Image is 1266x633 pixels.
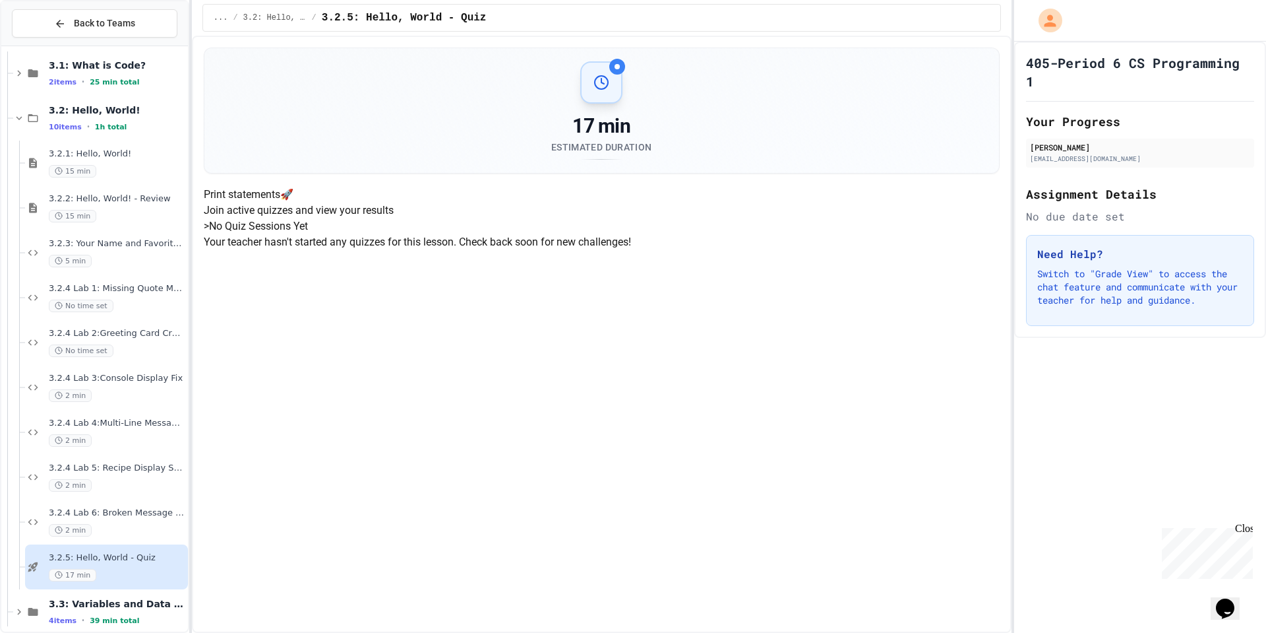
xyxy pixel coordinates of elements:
[12,9,177,38] button: Back to Teams
[214,13,228,23] span: ...
[49,598,185,610] span: 3.3: Variables and Data Types
[49,328,185,339] span: 3.2.4 Lab 2:Greeting Card Creator
[49,552,185,564] span: 3.2.5: Hello, World - Quiz
[1026,185,1254,203] h2: Assignment Details
[1037,267,1243,307] p: Switch to "Grade View" to access the chat feature and communicate with your teacher for help and ...
[1030,154,1250,164] div: [EMAIL_ADDRESS][DOMAIN_NAME]
[49,165,96,178] span: 15 min
[551,141,651,154] div: Estimated Duration
[49,59,185,71] span: 3.1: What is Code?
[204,234,1000,250] p: Your teacher hasn't started any quizzes for this lesson. Check back soon for new challenges!
[1026,53,1254,90] h1: 405-Period 6 CS Programming 1
[82,615,84,626] span: •
[204,218,1000,234] h5: > No Quiz Sessions Yet
[49,434,92,447] span: 2 min
[82,77,84,87] span: •
[243,13,307,23] span: 3.2: Hello, World!
[1026,112,1254,131] h2: Your Progress
[49,569,96,582] span: 17 min
[1157,523,1253,579] iframe: chat widget
[90,616,139,625] span: 39 min total
[49,149,185,160] span: 3.2.1: Hello, World!
[74,17,135,30] span: Back to Teams
[90,78,139,86] span: 25 min total
[233,13,237,23] span: /
[49,463,185,474] span: 3.2.4 Lab 5: Recipe Display System
[1025,5,1066,36] div: My Account
[49,283,185,294] span: 3.2.4 Lab 1: Missing Quote Marks
[49,479,92,492] span: 2 min
[49,300,113,312] span: No time set
[312,13,316,23] span: /
[49,345,113,357] span: No time set
[204,203,1000,218] p: Join active quizzes and view your results
[49,104,185,116] span: 3.2: Hello, World!
[49,508,185,519] span: 3.2.4 Lab 6: Broken Message System
[49,78,76,86] span: 2 items
[49,616,76,625] span: 4 items
[1211,580,1253,620] iframe: chat widget
[49,389,92,402] span: 2 min
[49,373,185,384] span: 3.2.4 Lab 3:Console Display Fix
[1037,246,1243,262] h3: Need Help?
[551,114,651,138] div: 17 min
[95,123,127,131] span: 1h total
[49,524,92,537] span: 2 min
[49,238,185,250] span: 3.2.3: Your Name and Favorite Movie
[5,5,91,84] div: Chat with us now!Close
[1026,209,1254,224] div: No due date set
[49,210,96,222] span: 15 min
[49,193,185,205] span: 3.2.2: Hello, World! - Review
[204,187,1000,203] h4: Print statements 🚀
[1030,141,1250,153] div: [PERSON_NAME]
[87,121,90,132] span: •
[322,10,487,26] span: 3.2.5: Hello, World - Quiz
[49,123,82,131] span: 10 items
[49,418,185,429] span: 3.2.4 Lab 4:Multi-Line Message Board
[49,255,92,267] span: 5 min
